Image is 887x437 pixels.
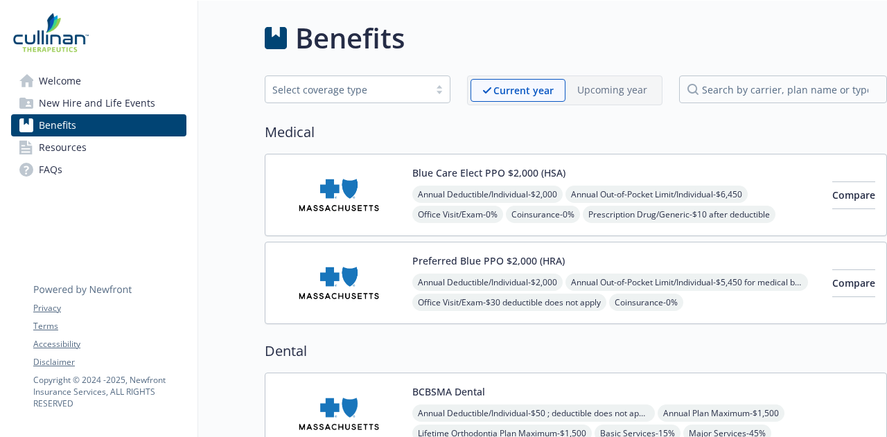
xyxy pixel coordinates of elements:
span: New Hire and Life Events [39,92,155,114]
p: Upcoming year [577,82,647,97]
span: Compare [832,276,875,289]
a: Privacy [33,302,186,314]
span: Office Visit/Exam - 0% [412,206,503,223]
span: Annual Deductible/Individual - $50 ; deductible does not apply for members under age [DEMOGRAPHIC... [412,404,655,422]
p: Current year [493,83,554,98]
span: Annual Out-of-Pocket Limit/Individual - $5,450 for medical benefits; for prescription drug: $1,000 [565,274,808,291]
a: Resources [11,136,186,159]
span: Annual Deductible/Individual - $2,000 [412,274,563,291]
span: Office Visit/Exam - $30 deductible does not apply [412,294,606,311]
a: Accessibility [33,338,186,350]
button: Preferred Blue PPO $2,000 (HRA) [412,253,565,268]
a: Welcome [11,70,186,92]
span: Upcoming year [565,79,659,102]
span: FAQs [39,159,62,181]
p: Copyright © 2024 - 2025 , Newfront Insurance Services, ALL RIGHTS RESERVED [33,374,186,409]
span: Annual Out-of-Pocket Limit/Individual - $6,450 [565,186,748,203]
h2: Dental [265,341,887,362]
span: Annual Plan Maximum - $1,500 [658,404,784,422]
span: Welcome [39,70,81,92]
img: Blue Cross and Blue Shield of Massachusetts, Inc. carrier logo [276,166,401,224]
span: Resources [39,136,87,159]
a: Benefits [11,114,186,136]
button: Blue Care Elect PPO $2,000 (HSA) [412,166,565,180]
h2: Medical [265,122,887,143]
input: search by carrier, plan name or type [679,75,887,103]
a: FAQs [11,159,186,181]
span: Coinsurance - 0% [609,294,683,311]
span: Prescription Drug/Generic - $10 after deductible [583,206,775,223]
button: BCBSMA Dental [412,384,485,399]
span: Benefits [39,114,76,136]
a: New Hire and Life Events [11,92,186,114]
button: Compare [832,181,875,209]
a: Terms [33,320,186,332]
a: Disclaimer [33,356,186,368]
span: Coinsurance - 0% [506,206,580,223]
span: Compare [832,188,875,202]
h1: Benefits [295,17,405,59]
img: Blue Cross and Blue Shield of Massachusetts, Inc. carrier logo [276,253,401,312]
button: Compare [832,269,875,297]
div: Select coverage type [272,82,422,97]
span: Annual Deductible/Individual - $2,000 [412,186,563,203]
